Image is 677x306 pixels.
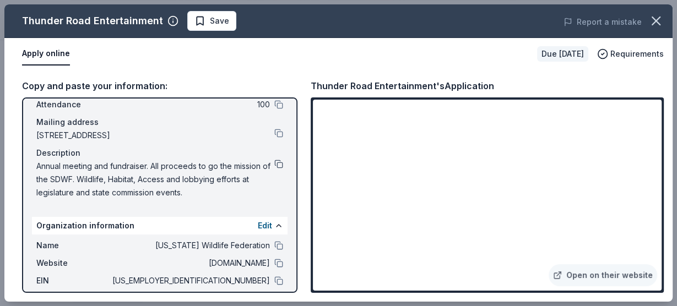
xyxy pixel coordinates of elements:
a: Open on their website [549,264,657,286]
div: Description [36,146,283,160]
span: Annual meeting and fundraiser. All proceeds to go the mission of the SDWF. Wildlife, Habitat, Acc... [36,160,274,199]
div: Copy and paste your information: [22,79,297,93]
button: Apply online [22,42,70,65]
span: [DOMAIN_NAME] [110,256,270,270]
div: Organization information [32,217,288,234]
span: 100 [110,98,270,111]
span: Name [36,239,110,252]
span: Save [210,14,229,28]
span: Website [36,256,110,270]
span: Requirements [610,47,664,61]
span: [STREET_ADDRESS] [36,129,274,142]
button: Edit [258,219,272,232]
span: [US_EMPLOYER_IDENTIFICATION_NUMBER] [110,274,270,287]
button: Save [187,11,236,31]
div: Due [DATE] [537,46,588,62]
div: Thunder Road Entertainment's Application [311,79,494,93]
button: Report a mistake [564,15,642,29]
div: Mailing address [36,116,283,129]
span: [US_STATE] Wildlife Federation [110,239,270,252]
span: Attendance [36,98,110,111]
button: Requirements [597,47,664,61]
span: EIN [36,274,110,287]
div: Thunder Road Entertainment [22,12,163,30]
